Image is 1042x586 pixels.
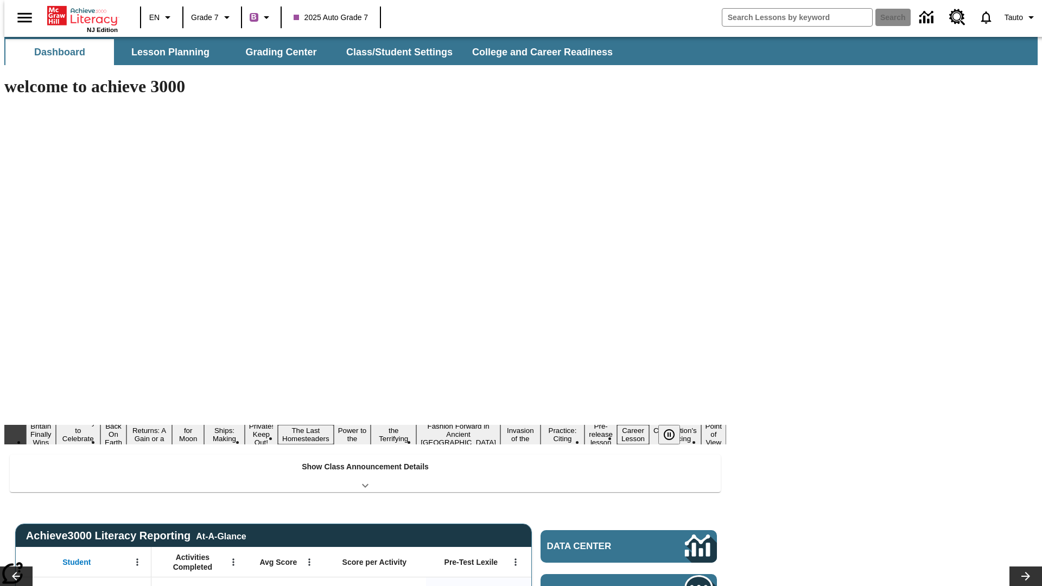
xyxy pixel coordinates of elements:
a: Resource Center, Will open in new tab [943,3,972,32]
button: Open side menu [9,2,41,34]
button: Grading Center [227,39,335,65]
button: Slide 15 Career Lesson [617,425,649,444]
span: Achieve3000 Literacy Reporting [26,530,246,542]
button: Slide 7 Private! Keep Out! [245,421,278,448]
button: Grade: Grade 7, Select a grade [187,8,238,27]
button: Lesson Planning [116,39,225,65]
span: Avg Score [259,557,297,567]
button: College and Career Readiness [463,39,621,65]
button: Open Menu [301,554,317,570]
span: EN [149,12,160,23]
button: Slide 17 Point of View [701,421,726,448]
input: search field [722,9,872,26]
button: Profile/Settings [1000,8,1042,27]
div: SubNavbar [4,39,622,65]
button: Language: EN, Select a language [144,8,179,27]
button: Slide 14 Pre-release lesson [584,421,617,448]
button: Slide 1 Britain Finally Wins [26,421,56,448]
button: Slide 8 The Last Homesteaders [278,425,334,444]
span: Score per Activity [342,557,407,567]
span: NJ Edition [87,27,118,33]
div: Show Class Announcement Details [10,455,721,492]
button: Slide 3 Back On Earth [100,421,126,448]
button: Open Menu [225,554,242,570]
button: Slide 6 Cruise Ships: Making Waves [204,417,245,453]
span: Data Center [547,541,649,552]
span: Pre-Test Lexile [444,557,498,567]
span: 2025 Auto Grade 7 [294,12,368,23]
button: Class/Student Settings [338,39,461,65]
button: Boost Class color is purple. Change class color [245,8,277,27]
button: Open Menu [129,554,145,570]
p: Show Class Announcement Details [302,461,429,473]
button: Slide 12 The Invasion of the Free CD [500,417,541,453]
span: Tauto [1005,12,1023,23]
div: Pause [658,425,691,444]
a: Home [47,5,118,27]
button: Slide 4 Free Returns: A Gain or a Drain? [126,417,172,453]
button: Lesson carousel, Next [1009,566,1042,586]
div: SubNavbar [4,37,1038,65]
div: At-A-Glance [196,530,246,542]
a: Data Center [913,3,943,33]
span: Student [62,557,91,567]
button: Slide 5 Time for Moon Rules? [172,417,204,453]
h1: welcome to achieve 3000 [4,77,726,97]
button: Slide 13 Mixed Practice: Citing Evidence [541,417,585,453]
div: Home [47,4,118,33]
button: Dashboard [5,39,114,65]
button: Slide 9 Solar Power to the People [334,417,371,453]
button: Slide 2 Get Ready to Celebrate Juneteenth! [56,417,101,453]
button: Open Menu [507,554,524,570]
span: B [251,10,257,24]
button: Slide 10 Attack of the Terrifying Tomatoes [371,417,416,453]
button: Slide 11 Fashion Forward in Ancient Rome [416,421,500,448]
button: Slide 16 The Constitution's Balancing Act [649,417,701,453]
span: Grade 7 [191,12,219,23]
span: Activities Completed [157,552,228,572]
button: Pause [658,425,680,444]
a: Data Center [541,530,717,563]
a: Notifications [972,3,1000,31]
